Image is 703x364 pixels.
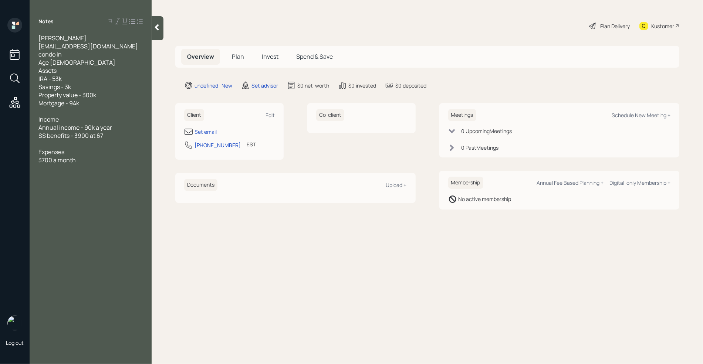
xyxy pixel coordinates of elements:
[448,177,483,189] h6: Membership
[38,42,138,50] span: [EMAIL_ADDRESS][DOMAIN_NAME]
[459,195,511,203] div: No active membership
[184,179,217,191] h6: Documents
[38,123,112,132] span: Annual income - 90k a year
[38,50,62,58] span: condo in
[38,58,115,67] span: Age [DEMOGRAPHIC_DATA]
[195,128,217,136] div: Set email
[462,127,512,135] div: 0 Upcoming Meeting s
[600,22,630,30] div: Plan Delivery
[537,179,604,186] div: Annual Fee Based Planning +
[38,18,54,25] label: Notes
[651,22,674,30] div: Kustomer
[297,82,329,89] div: $0 net-worth
[296,52,333,61] span: Spend & Save
[38,83,71,91] span: Savings - 3k
[612,112,670,119] div: Schedule New Meeting +
[195,82,232,89] div: undefined · New
[38,34,87,42] span: [PERSON_NAME]
[316,109,344,121] h6: Co-client
[38,91,96,99] span: Property value - 300k
[395,82,426,89] div: $0 deposited
[38,75,62,83] span: IRA - 53k
[448,109,476,121] h6: Meetings
[38,99,79,107] span: Mortgage - 94k
[251,82,278,89] div: Set advisor
[184,109,204,121] h6: Client
[187,52,214,61] span: Overview
[38,115,59,123] span: Income
[38,67,57,75] span: Assets
[38,132,103,140] span: SS benefits - 3900 at 67
[266,112,275,119] div: Edit
[38,148,64,156] span: Expenses
[38,156,76,164] span: 3700 a month
[6,339,24,346] div: Log out
[247,140,256,148] div: EST
[462,144,499,152] div: 0 Past Meeting s
[232,52,244,61] span: Plan
[195,141,241,149] div: [PHONE_NUMBER]
[609,179,670,186] div: Digital-only Membership +
[386,181,407,188] div: Upload +
[7,316,22,330] img: retirable_logo.png
[262,52,278,61] span: Invest
[348,82,376,89] div: $0 invested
